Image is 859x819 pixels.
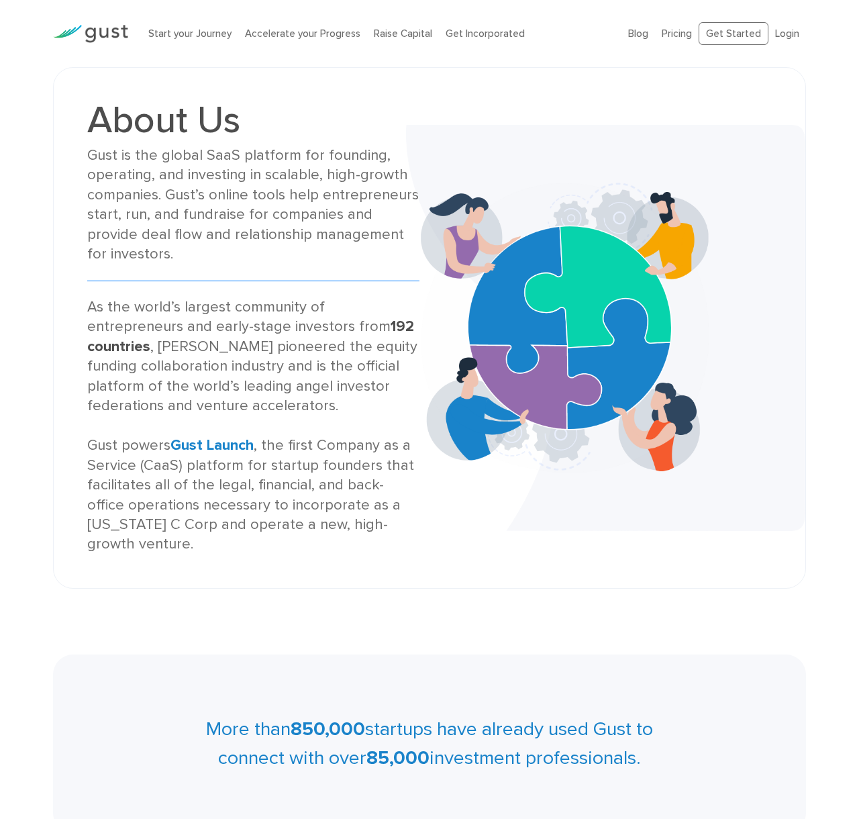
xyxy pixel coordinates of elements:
[87,146,419,264] div: Gust is the global SaaS platform for founding, operating, and investing in scalable, high-growth ...
[406,125,805,531] img: About Us Banner Bg
[148,28,232,40] a: Start your Journey
[291,718,365,740] strong: 850,000
[87,101,419,139] h1: About Us
[628,28,648,40] a: Blog
[85,715,774,773] p: More than startups have already used Gust to connect with over investment professionals.
[245,28,360,40] a: Accelerate your Progress
[775,28,799,40] a: Login
[374,28,432,40] a: Raise Capital
[366,746,429,769] strong: 85,000
[87,297,419,555] div: As the world’s largest community of entrepreneurs and early-stage investors from , [PERSON_NAME] ...
[446,28,525,40] a: Get Incorporated
[662,28,692,40] a: Pricing
[170,436,254,454] a: Gust Launch
[53,25,128,43] img: Gust Logo
[87,318,414,354] strong: 192 countries
[699,22,768,46] a: Get Started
